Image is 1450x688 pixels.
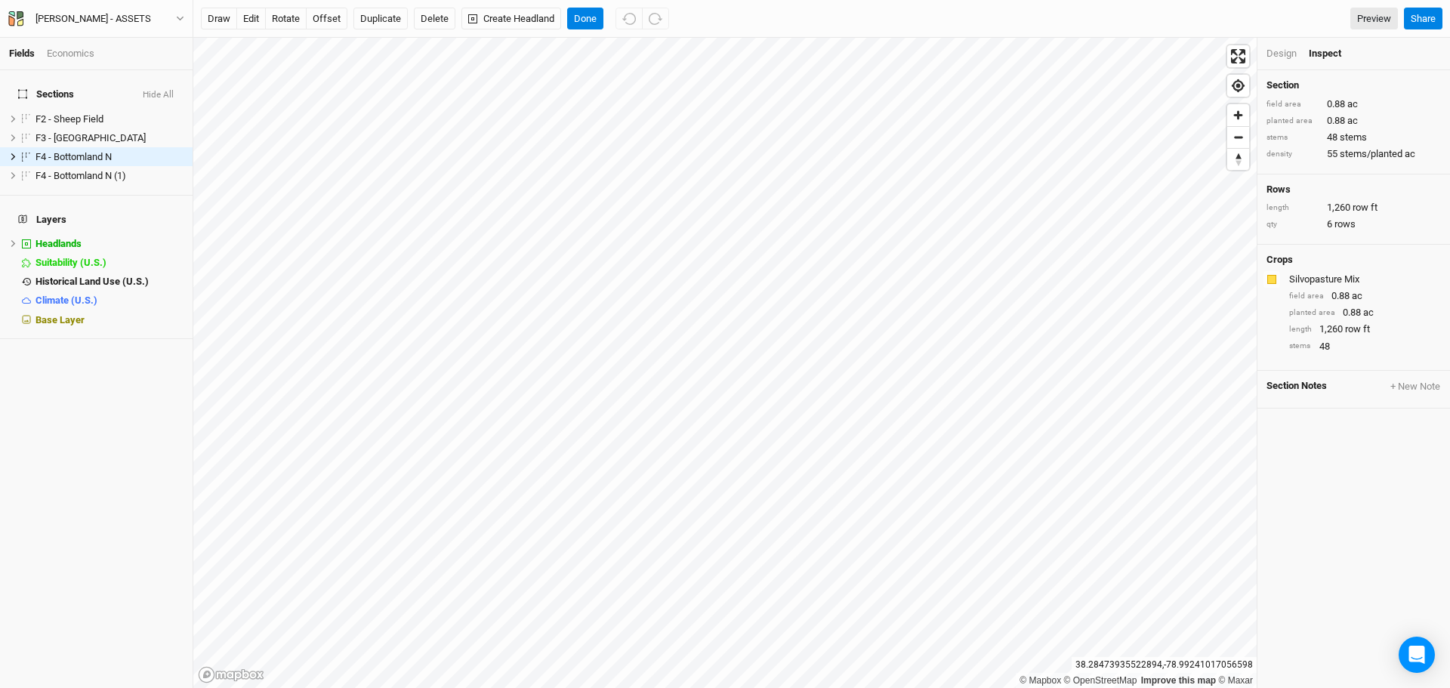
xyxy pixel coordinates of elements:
span: ac [1347,114,1358,128]
span: F4 - Bottomland N (1) [35,170,126,181]
button: Delete [414,8,455,30]
div: Inspect [1309,47,1362,60]
button: rotate [265,8,307,30]
span: Base Layer [35,314,85,325]
span: row ft [1353,201,1377,214]
div: Open Intercom Messenger [1399,637,1435,673]
div: planted area [1289,307,1335,319]
div: stems [1266,132,1319,143]
span: Reset bearing to north [1227,149,1249,170]
span: Climate (U.S.) [35,295,97,306]
div: stems [1289,341,1312,352]
span: stems [1340,131,1367,144]
div: planted area [1266,116,1319,127]
div: 6 [1266,218,1441,231]
div: field area [1289,291,1324,302]
span: Zoom out [1227,127,1249,148]
a: Preview [1350,8,1398,30]
span: F4 - Bottomland N [35,151,112,162]
div: 48 [1289,340,1441,353]
button: Zoom in [1227,104,1249,126]
span: stems/planted ac [1340,147,1415,161]
button: Reset bearing to north [1227,148,1249,170]
div: F3 - Hillside Corner [35,132,184,144]
h4: Rows [1266,184,1441,196]
div: F4 - Bottomland N [35,151,184,163]
div: field area [1266,99,1319,110]
span: Sections [18,88,74,100]
div: Base Layer [35,314,184,326]
h4: Section [1266,79,1441,91]
button: Create Headland [461,8,561,30]
button: Find my location [1227,75,1249,97]
div: F2 - Sheep Field [35,113,184,125]
div: 1,260 [1289,322,1441,336]
span: F2 - Sheep Field [35,113,103,125]
div: [PERSON_NAME] - ASSETS [35,11,151,26]
div: length [1266,202,1319,214]
div: Historical Land Use (U.S.) [35,276,184,288]
div: F4 - Bottomland N (1) [35,170,184,182]
span: Historical Land Use (U.S.) [35,276,149,287]
span: ac [1363,306,1374,319]
div: Economics [47,47,94,60]
span: ac [1347,97,1358,111]
a: Fields [9,48,35,59]
div: 1,260 [1266,201,1441,214]
a: OpenStreetMap [1064,675,1137,686]
div: 0.88 [1289,306,1441,319]
div: length [1289,324,1312,335]
div: Silvopasture Mix [1289,273,1438,286]
div: 0.88 [1289,289,1441,303]
span: ac [1352,289,1362,303]
a: Mapbox [1020,675,1061,686]
button: Redo (^Z) [642,8,669,30]
button: Share [1404,8,1442,30]
div: Climate (U.S.) [35,295,184,307]
a: Mapbox logo [198,666,264,683]
button: Enter fullscreen [1227,45,1249,67]
div: Mooney - ASSETS [35,11,151,26]
button: Zoom out [1227,126,1249,148]
div: 0.88 [1266,114,1441,128]
span: row ft [1345,322,1370,336]
span: Suitability (U.S.) [35,257,106,268]
button: + New Note [1390,380,1441,393]
button: Duplicate [353,8,408,30]
div: qty [1266,219,1319,230]
a: Improve this map [1141,675,1216,686]
h4: Crops [1266,254,1293,266]
div: 55 [1266,147,1441,161]
div: 38.28473935522894 , -78.99241017056598 [1072,657,1257,673]
div: Headlands [35,238,184,250]
canvas: Map [193,38,1257,688]
span: Section Notes [1266,380,1327,393]
span: F3 - [GEOGRAPHIC_DATA] [35,132,146,143]
button: offset [306,8,347,30]
button: Hide All [142,90,174,100]
div: Suitability (U.S.) [35,257,184,269]
div: density [1266,149,1319,160]
span: rows [1334,218,1356,231]
button: Undo (^z) [615,8,643,30]
button: Done [567,8,603,30]
button: edit [236,8,266,30]
button: draw [201,8,237,30]
button: [PERSON_NAME] - ASSETS [8,11,185,27]
a: Maxar [1218,675,1253,686]
div: 0.88 [1266,97,1441,111]
h4: Layers [9,205,184,235]
div: 48 [1266,131,1441,144]
div: Design [1266,47,1297,60]
span: Headlands [35,238,82,249]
